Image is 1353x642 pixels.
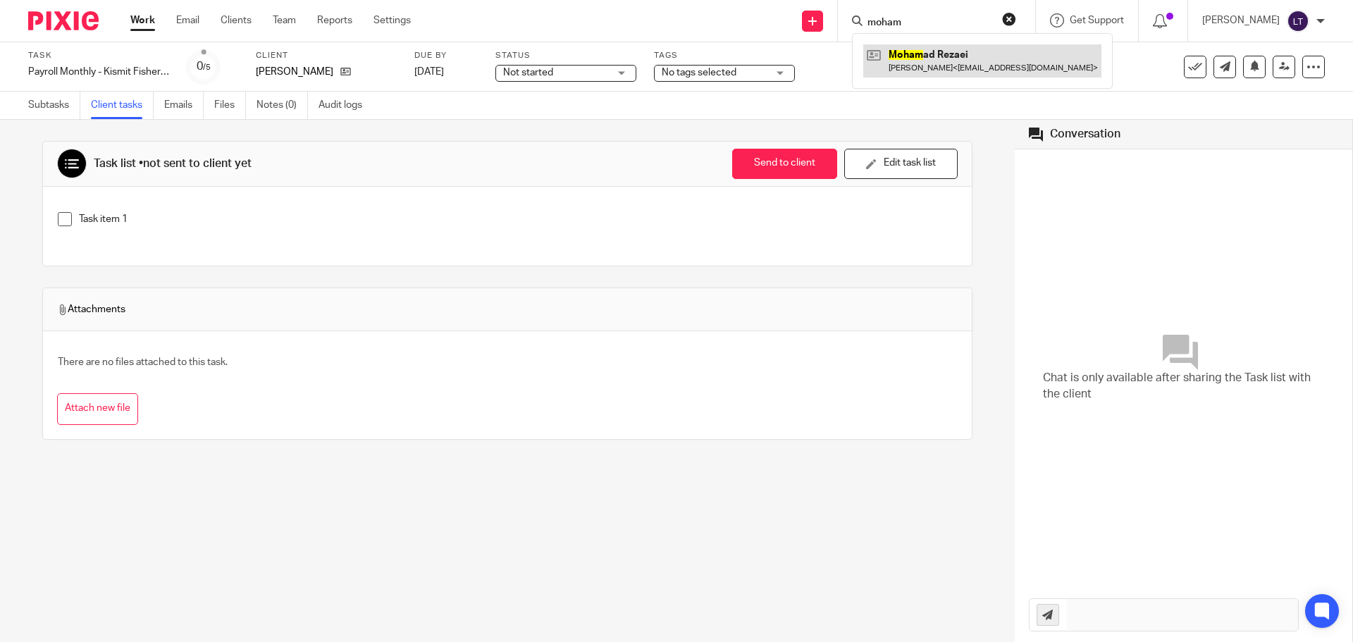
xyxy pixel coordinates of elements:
button: Edit task list [844,149,958,179]
span: [DATE] [414,67,444,77]
button: Attach new file [57,393,138,425]
span: There are no files attached to this task. [58,357,228,367]
a: Client tasks [91,92,154,119]
p: [PERSON_NAME] [1202,13,1280,27]
a: Subtasks [28,92,80,119]
span: Chat is only available after sharing the Task list with the client [1043,370,1324,403]
small: /5 [203,63,211,71]
span: not sent to client yet [143,158,252,169]
a: Emails [164,92,204,119]
div: Conversation [1050,127,1120,142]
label: Status [495,50,636,61]
a: Email [176,13,199,27]
button: Send to client [732,149,837,179]
a: Reports [317,13,352,27]
a: Files [214,92,246,119]
a: Notes (0) [257,92,308,119]
p: [PERSON_NAME] [256,65,333,79]
label: Tags [654,50,795,61]
a: Clients [221,13,252,27]
span: Attachments [57,302,125,316]
span: Get Support [1070,16,1124,25]
p: Task item 1 [79,212,957,226]
img: Pixie [28,11,99,30]
label: Client [256,50,397,61]
a: Work [130,13,155,27]
div: Payroll Monthly - Kismit Fisheries [28,65,169,79]
a: Team [273,13,296,27]
a: Audit logs [319,92,373,119]
span: No tags selected [662,68,736,78]
div: 0 [197,58,211,75]
input: Search [866,17,993,30]
button: Clear [1002,12,1016,26]
label: Task [28,50,169,61]
span: Not started [503,68,553,78]
div: Task list • [94,156,252,171]
a: Settings [373,13,411,27]
img: svg%3E [1287,10,1309,32]
label: Due by [414,50,478,61]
